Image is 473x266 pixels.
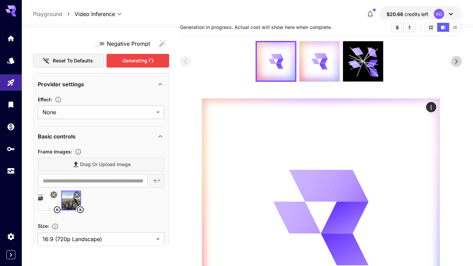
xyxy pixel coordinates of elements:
span: Frame Images : [38,149,72,154]
button: Download All [404,23,415,32]
div: Usage [7,167,15,175]
p: Provider settings [38,80,84,88]
div: Basic controls [38,128,164,145]
button: Show videos in video view [437,23,449,32]
span: Generation in progress. Actual cost will show here when complete. [180,24,332,30]
button: $20.6621AD [380,6,462,22]
div: Provider settings [38,76,164,92]
div: $20.6621 [387,11,428,18]
button: Show videos in grid view [425,23,437,32]
button: Upload frame images. [72,148,84,155]
a: Playground [33,10,62,18]
div: Home [7,34,15,43]
div: Playground [7,78,15,87]
span: Negative Prompt [107,40,150,48]
div: AD [434,9,444,19]
span: Video Inference [75,10,115,18]
div: Models [7,56,15,65]
span: None [43,108,153,116]
span: credits left [405,11,428,17]
span: Size : [38,223,49,229]
div: Library [7,100,15,109]
p: Basic controls [38,132,76,141]
div: API Keys [7,145,15,153]
button: Expand sidebar [6,250,15,259]
button: Reset to defaults [33,54,104,68]
button: Clear videos [391,23,403,32]
span: 16:9 (720p Landscape) [43,235,153,243]
nav: breadcrumb [33,10,75,18]
div: Clear videosDownload All [391,22,416,32]
div: Wallet [7,122,15,131]
div: Actions [426,102,436,112]
div: Settings [7,232,15,241]
span: $20.66 [387,11,405,17]
span: Effect : [38,97,52,102]
button: Adjust the dimensions of the generated image by specifying its width and height in pixels, or sel... [49,223,61,230]
div: Show videos in grid viewShow videos in video viewShow videos in list view [424,22,462,32]
button: Show videos in list view [449,23,461,32]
